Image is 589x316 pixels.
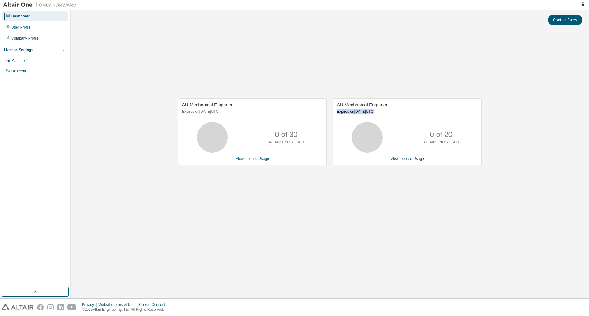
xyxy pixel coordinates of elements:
[430,129,452,140] p: 0 of 20
[3,2,80,8] img: Altair One
[337,109,476,114] p: Expires on [DATE] UTC
[11,25,31,30] div: User Profile
[11,36,39,41] div: Company Profile
[57,304,64,310] img: linkedin.svg
[139,302,169,307] div: Cookie Consent
[37,304,44,310] img: facebook.svg
[11,69,26,74] div: On Prem
[47,304,54,310] img: instagram.svg
[275,129,298,140] p: 0 of 30
[67,304,76,310] img: youtube.svg
[548,15,582,25] button: Contact Sales
[82,302,98,307] div: Privacy
[98,302,139,307] div: Website Terms of Use
[182,102,233,107] span: AU Mechanical Engineer
[2,304,33,310] img: altair_logo.svg
[268,140,304,145] p: ALTAIR UNITS USED
[423,140,459,145] p: ALTAIR UNITS USED
[182,109,321,114] p: Expires on [DATE] UTC
[391,157,424,161] a: View License Usage
[11,14,31,19] div: Dashboard
[236,157,269,161] a: View License Usage
[82,307,169,312] p: © 2025 Altair Engineering, Inc. All Rights Reserved.
[11,58,27,63] div: Managed
[337,102,387,107] span: AU Mechanical Engineer
[4,48,33,52] div: License Settings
